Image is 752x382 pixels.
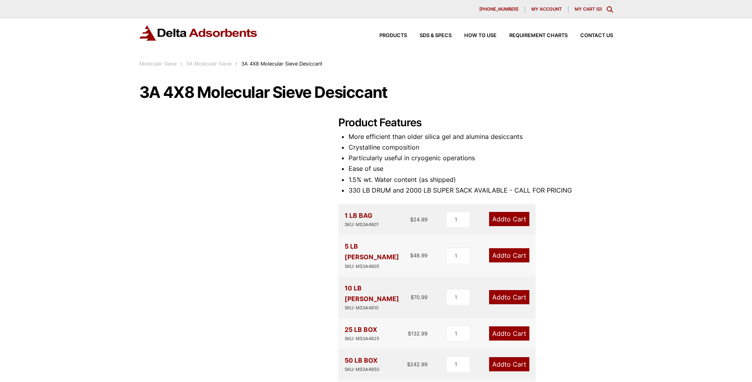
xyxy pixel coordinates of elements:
bdi: 132.99 [408,330,428,337]
span: $ [411,294,414,300]
div: SKU: MS3A4805 [345,263,411,270]
div: Toggle Modal Content [607,6,613,13]
div: 5 LB [PERSON_NAME] [345,241,411,270]
span: $ [407,361,410,367]
bdi: 48.99 [410,252,428,258]
a: Molecular Sieve [139,61,176,67]
span: How to Use [464,33,497,38]
a: Add to Cart [489,326,529,341]
div: 1 LB BAG [345,210,379,228]
a: Add to Cart [489,248,529,262]
li: 330 LB DRUM and 2000 LB SUPER SACK AVAILABLE - CALL FOR PRICING [349,185,613,196]
a: Requirement Charts [497,33,568,38]
span: Contact Us [580,33,613,38]
div: SKU: MS3A4825 [345,335,379,343]
div: SKU: MS3A4850 [345,366,379,373]
a: Products [367,33,407,38]
div: 25 LB BOX [345,324,379,343]
span: 3A 4X8 Molecular Sieve Desiccant [241,61,323,67]
a: Add to Cart [489,212,529,226]
span: : [236,61,237,67]
bdi: 242.99 [407,361,428,367]
li: 1.5% wt. Water content (as shipped) [349,174,613,185]
a: [PHONE_NUMBER] [473,6,525,13]
bdi: 70.99 [411,294,428,300]
a: How to Use [452,33,497,38]
a: 3A Molecular Sieve [186,61,231,67]
span: [PHONE_NUMBER] [479,7,518,11]
a: SDS & SPECS [407,33,452,38]
a: Contact Us [568,33,613,38]
a: My Cart (0) [575,6,602,12]
a: Add to Cart [489,290,529,304]
bdi: 24.99 [410,216,428,223]
span: Products [379,33,407,38]
li: More efficient than older silica gel and alumina desiccants [349,131,613,142]
h1: 3A 4X8 Molecular Sieve Desiccant [139,84,613,101]
div: SKU: MS3A4801 [345,221,379,228]
li: Ease of use [349,163,613,174]
span: : [180,61,182,67]
span: $ [410,216,413,223]
h2: Product Features [338,116,613,129]
a: My account [525,6,568,13]
li: Crystalline composition [349,142,613,153]
div: SKU: MS3A4810 [345,304,411,312]
span: Requirement Charts [509,33,568,38]
span: My account [531,7,562,11]
span: $ [410,252,413,258]
div: 10 LB [PERSON_NAME] [345,283,411,312]
span: $ [408,330,411,337]
a: Add to Cart [489,357,529,371]
li: Particularly useful in cryogenic operations [349,153,613,163]
div: 50 LB BOX [345,355,379,373]
img: Delta Adsorbents [139,25,258,41]
span: SDS & SPECS [420,33,452,38]
span: 0 [598,6,600,12]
